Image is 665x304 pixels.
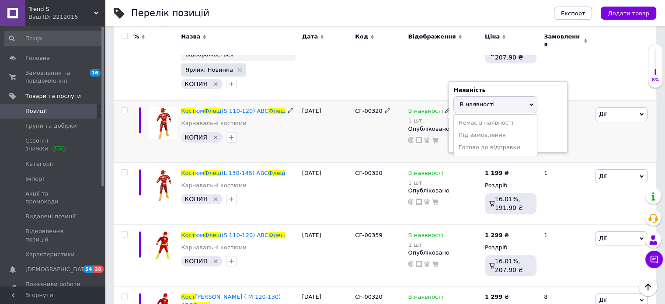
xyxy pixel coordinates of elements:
[408,294,443,303] span: В наявності
[460,101,494,108] span: В наявності
[268,170,285,176] span: Флеш
[355,33,368,41] span: Код
[300,101,353,163] div: [DATE]
[181,232,195,238] span: Кост
[181,232,285,238] a: КостюмФлеш(S 110-120) ABCФлеш
[648,77,662,83] div: 8%
[93,266,103,273] span: 28
[195,232,204,238] span: юм
[485,182,536,189] div: Роздріб
[181,294,195,300] span: Кост
[221,108,268,114] span: (S 110-120) ABC
[599,235,606,241] span: Дії
[601,7,656,20] button: Додати товар
[408,249,480,257] div: Опубліковано
[195,170,204,176] span: юм
[181,33,200,41] span: Назва
[204,232,221,238] span: Флеш
[355,170,383,176] span: CF-00320
[25,122,77,130] span: Групи та добірки
[25,92,81,100] span: Товари та послуги
[554,7,592,20] button: Експорт
[25,251,75,259] span: Характеристики
[25,160,53,168] span: Категорії
[408,108,443,117] span: В наявності
[544,33,581,49] span: Замовлення
[185,46,282,57] span: Знижка: 300 ₴ Не відображається
[185,258,207,265] span: КОПИЯ
[149,169,177,201] img: Костюм Флэш (L 130-145) ABC Флеш
[25,227,81,243] span: Відновлення позицій
[28,13,105,21] div: Ваш ID: 2212016
[408,187,480,195] div: Опубліковано
[300,162,353,224] div: [DATE]
[300,224,353,287] div: [DATE]
[212,80,219,87] svg: Видалити мітку
[149,231,177,259] img: Костюм Флэш (S 110-120) ABC Флеш
[25,175,45,183] span: Імпорт
[355,232,383,238] span: CF-00359
[195,108,204,114] span: юм
[355,294,383,300] span: CF-00320
[181,119,246,127] a: Карнавальні костюми
[408,125,480,133] div: Опубліковано
[539,224,593,287] div: 1
[204,108,221,114] span: Флеш
[149,107,177,139] img: Костюм Флэш (S 110-120) ABC Флеш
[539,12,593,101] div: 4
[181,170,195,176] span: Кост
[185,80,207,87] span: КОПИЯ
[212,134,219,141] svg: Видалити мітку
[25,280,81,296] span: Показники роботи компанії
[25,54,50,62] span: Головна
[485,294,503,300] b: 1 299
[268,108,285,114] span: Флеш
[454,129,537,141] li: Під замовлення
[408,179,443,186] div: 1 шт.
[185,67,233,73] span: Ярлик: Новинка
[131,9,209,18] div: Перелік позицій
[4,31,103,46] input: Пошук
[599,173,606,179] span: Дії
[408,117,451,124] div: 1 шт.
[133,33,139,41] span: %
[185,134,207,141] span: КОПИЯ
[408,33,456,41] span: Відображення
[185,196,207,203] span: КОПИЯ
[25,137,81,153] span: Сезонні знижки
[645,251,663,268] button: Чат з покупцем
[485,232,503,238] b: 1 299
[212,258,219,265] svg: Видалити мітку
[608,10,649,17] span: Додати товар
[221,232,268,238] span: (S 110-120) ABC
[28,5,94,13] span: Trend S
[485,244,536,252] div: Роздріб
[181,108,195,114] span: Кост
[83,266,93,273] span: 54
[561,10,585,17] span: Експорт
[454,141,537,154] li: Готово до відправки
[300,12,353,101] div: [DATE]
[599,297,606,303] span: Дії
[495,258,523,273] span: 16.01%, 207.90 ₴
[181,244,246,252] a: Карнавальні костюми
[485,33,500,41] span: Ціна
[539,162,593,224] div: 1
[599,111,606,117] span: Дії
[485,231,509,239] div: ₴
[485,293,509,301] div: ₴
[181,170,285,176] a: КостюмФлеш(L 130-145) ABCФлеш
[181,108,285,114] a: КостюмФлеш(S 110-120) ABCФлеш
[453,86,563,94] div: Наявність
[408,170,443,179] span: В наявності
[495,196,523,211] span: 16.01%, 191.90 ₴
[302,33,318,41] span: Дата
[204,170,221,176] span: Флеш
[25,266,90,273] span: [DEMOGRAPHIC_DATA]
[355,108,383,114] span: CF-00320
[25,107,47,115] span: Позиції
[25,213,76,220] span: Видалені позиції
[495,45,523,61] span: 16.01%, 207.90 ₴
[485,170,503,176] b: 1 199
[181,182,246,189] a: Карнавальні костюми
